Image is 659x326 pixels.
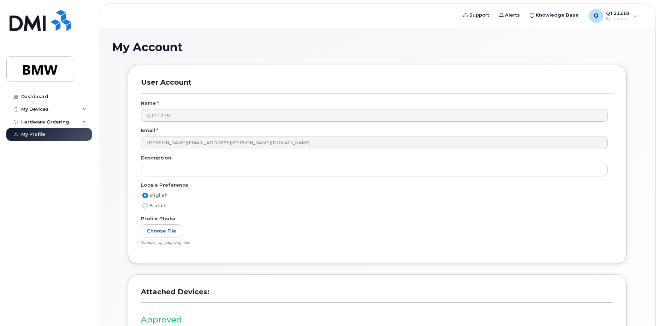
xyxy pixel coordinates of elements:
h3: Attached Devices: [141,288,613,303]
div: Accepts jpg, jpeg, png files [141,240,608,246]
label: Choose File [141,224,182,237]
label: Name * [141,100,159,107]
h3: Approved [141,315,613,324]
label: Locale Preference [141,182,188,188]
input: English [142,193,148,198]
label: Description [141,155,171,161]
label: Profile Photo [141,215,176,222]
h1: My Account [112,41,642,53]
span: English [149,193,168,198]
label: Email * [141,127,158,134]
span: French [149,203,167,208]
input: French [142,203,148,209]
h3: User Account [141,78,613,93]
